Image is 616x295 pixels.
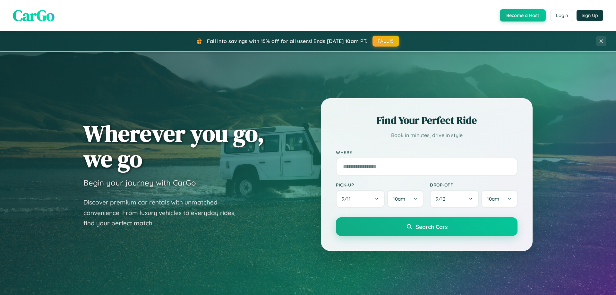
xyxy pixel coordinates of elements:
[207,38,368,44] span: Fall into savings with 15% off for all users! Ends [DATE] 10am PT.
[487,196,499,202] span: 10am
[430,190,479,208] button: 9/12
[336,190,385,208] button: 9/11
[336,217,518,236] button: Search Cars
[393,196,405,202] span: 10am
[436,196,449,202] span: 9 / 12
[481,190,518,208] button: 10am
[336,113,518,127] h2: Find Your Perfect Ride
[13,5,55,26] span: CarGo
[500,9,546,22] button: Become a Host
[577,10,603,21] button: Sign Up
[342,196,354,202] span: 9 / 11
[336,150,518,155] label: Where
[387,190,424,208] button: 10am
[430,182,518,187] label: Drop-off
[83,178,196,187] h3: Begin your journey with CarGo
[336,131,518,140] p: Book in minutes, drive in style
[416,223,448,230] span: Search Cars
[83,121,264,171] h1: Wherever you go, we go
[336,182,424,187] label: Pick-up
[551,10,573,21] button: Login
[83,197,244,229] p: Discover premium car rentals with unmatched convenience. From luxury vehicles to everyday rides, ...
[372,36,399,47] button: FALL15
